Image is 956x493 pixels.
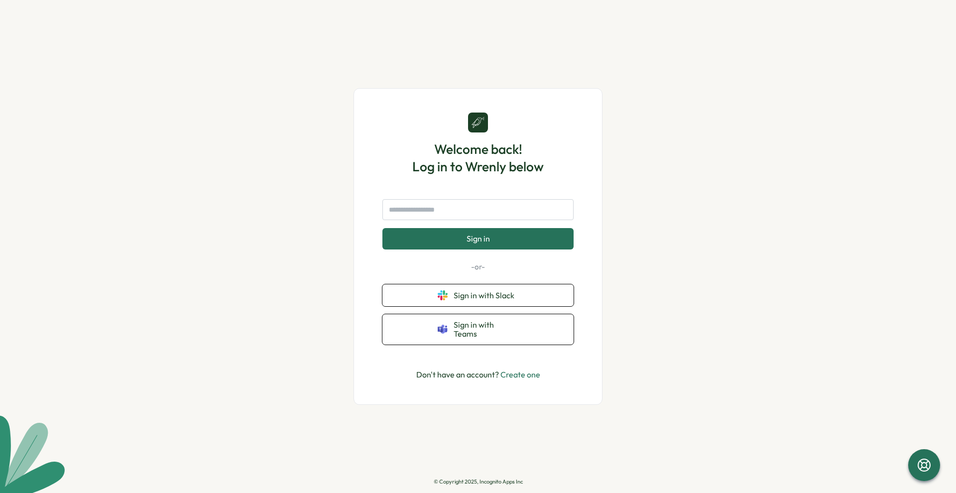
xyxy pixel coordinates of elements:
[382,228,574,249] button: Sign in
[454,320,518,339] span: Sign in with Teams
[412,140,544,175] h1: Welcome back! Log in to Wrenly below
[382,284,574,306] button: Sign in with Slack
[434,479,523,485] p: © Copyright 2025, Incognito Apps Inc
[382,314,574,345] button: Sign in with Teams
[382,261,574,272] p: -or-
[416,369,540,381] p: Don't have an account?
[454,291,518,300] span: Sign in with Slack
[500,370,540,379] a: Create one
[467,234,490,243] span: Sign in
